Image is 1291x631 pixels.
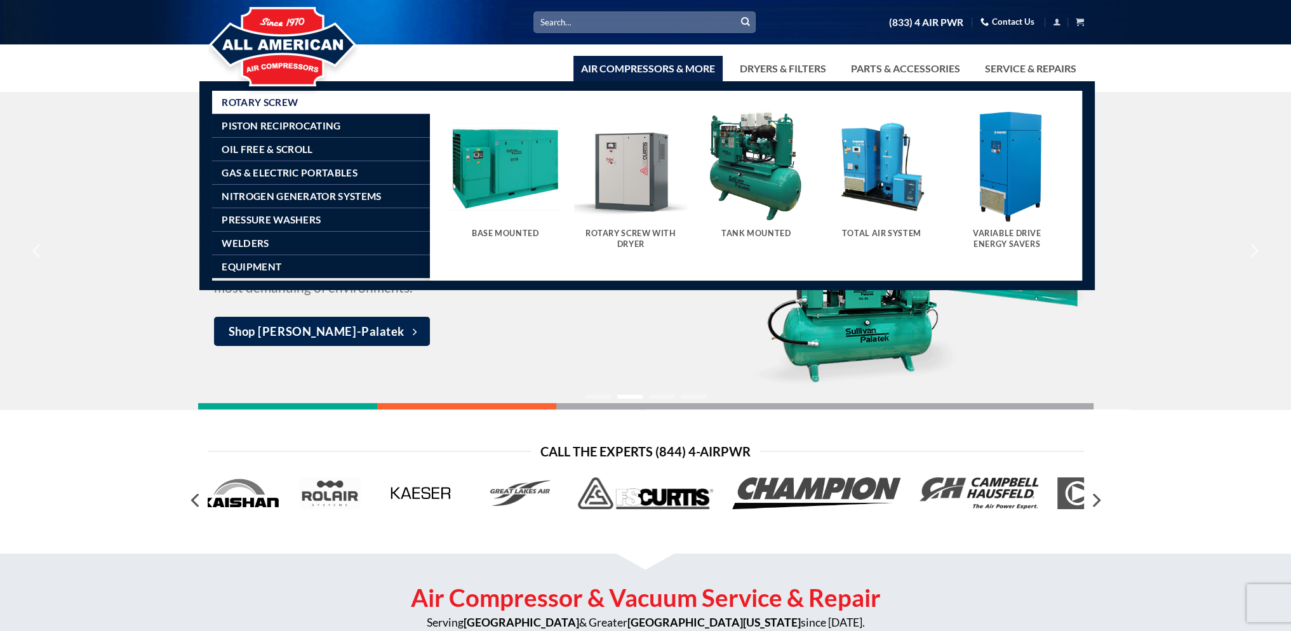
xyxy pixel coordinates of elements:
a: (833) 4 AIR PWR [889,11,963,34]
span: Nitrogen Generator Systems [222,191,381,201]
span: Welders [222,238,269,248]
h5: Tank Mounted [706,229,806,239]
span: Shop [PERSON_NAME]-Palatek [229,322,405,341]
a: Login [1053,14,1061,30]
img: Tank Mounted [700,110,813,223]
a: Dryers & Filters [732,56,834,81]
span: Oil Free & Scroll [222,144,312,154]
span: Gas & Electric Portables [222,168,357,178]
span: Call the Experts (844) 4-AirPwr [540,441,751,462]
h5: Total Air System [831,229,932,239]
li: Page dot 1 [585,395,611,399]
button: Previous [185,488,208,513]
h2: Air Compressor & Vacuum Service & Repair [208,582,1084,614]
button: Previous [26,219,49,282]
button: Submit [736,13,755,32]
input: Search… [533,11,756,32]
li: Page dot 3 [649,395,674,399]
img: Base Mounted [449,110,562,223]
img: Rotary Screw With Dryer [574,110,687,223]
h5: Rotary Screw With Dryer [580,229,681,249]
a: Air Compressors & More [573,56,723,81]
button: Next [1242,219,1265,282]
span: Pressure Washers [222,215,321,225]
a: Visit product category Variable Drive Energy Savers [951,110,1064,262]
li: Page dot 2 [617,395,643,399]
a: Visit product category Rotary Screw With Dryer [574,110,687,262]
span: Piston Reciprocating [222,121,340,131]
strong: [GEOGRAPHIC_DATA][US_STATE] [627,616,801,629]
a: Shop [PERSON_NAME]-Palatek [214,317,430,346]
a: Parts & Accessories [843,56,968,81]
h5: Variable Drive Energy Savers [957,229,1057,249]
a: Service & Repairs [977,56,1084,81]
a: Visit product category Tank Mounted [700,110,813,251]
a: Visit product category Base Mounted [449,110,562,251]
a: Visit product category Total Air System [825,110,938,251]
strong: [GEOGRAPHIC_DATA] [464,616,579,629]
img: Variable Drive Energy Savers [951,110,1064,223]
span: Rotary Screw [222,97,298,107]
button: Next [1084,488,1107,513]
img: Total Air System [825,110,938,223]
h5: Base Mounted [455,229,556,239]
a: Contact Us [980,12,1034,32]
li: Page dot 4 [681,395,706,399]
span: Equipment [222,262,281,272]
